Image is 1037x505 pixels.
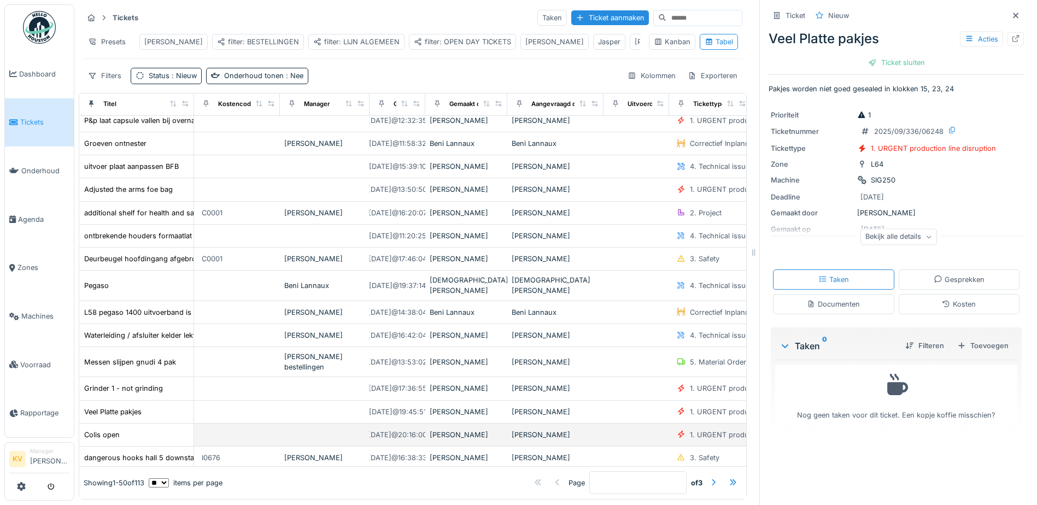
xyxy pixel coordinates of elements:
[690,184,815,195] div: 1. URGENT production line disruption
[284,208,365,218] div: [PERSON_NAME]
[934,274,985,285] div: Gesprekken
[5,98,74,147] a: Tickets
[84,208,229,218] div: additional shelf for health and safety boxes
[18,214,69,225] span: Agenda
[430,138,503,149] div: Beni Lannaux
[512,138,599,149] div: Beni Lannaux
[430,453,503,463] div: [PERSON_NAME]
[430,231,503,241] div: [PERSON_NAME]
[512,184,599,195] div: [PERSON_NAME]
[430,254,503,264] div: [PERSON_NAME]
[284,330,365,340] div: [PERSON_NAME]
[512,307,599,318] div: Beni Lannaux
[512,330,599,340] div: [PERSON_NAME]
[771,143,853,154] div: Tickettype
[705,37,733,47] div: Tabel
[571,10,649,25] div: Ticket aanmaken
[30,447,69,455] div: Manager
[531,99,586,109] div: Aangevraagd door
[569,478,585,488] div: Page
[218,99,255,109] div: Kostencode
[368,330,427,340] div: [DATE] @ 16:42:04
[690,430,815,440] div: 1. URGENT production line disruption
[690,407,815,417] div: 1. URGENT production line disruption
[512,357,599,367] div: [PERSON_NAME]
[683,68,742,84] div: Exporteren
[84,280,109,291] div: Pegaso
[828,10,849,21] div: Nieuw
[368,430,427,440] div: [DATE] @ 20:16:00
[304,99,330,109] div: Manager
[512,453,599,463] div: [PERSON_NAME]
[9,451,26,467] li: KV
[5,146,74,195] a: Onderhoud
[769,29,1024,49] div: Veel Platte pakjes
[690,383,815,394] div: 1. URGENT production line disruption
[224,71,303,81] div: Onderhoud tonen
[202,453,220,463] div: I0676
[368,383,427,394] div: [DATE] @ 17:36:55
[284,453,365,463] div: [PERSON_NAME]
[771,208,853,218] div: Gemaakt door
[901,338,948,353] div: Filteren
[84,478,144,488] div: Showing 1 - 50 of 113
[771,192,853,202] div: Deadline
[21,166,69,176] span: Onderhoud
[771,126,853,137] div: Ticketnummer
[202,254,222,264] div: C0001
[430,407,503,417] div: [PERSON_NAME]
[368,115,427,126] div: [DATE] @ 12:32:35
[149,71,197,81] div: Status
[598,37,620,47] div: Jasper
[430,430,503,440] div: [PERSON_NAME]
[430,115,503,126] div: [PERSON_NAME]
[84,231,214,241] div: ontbrekende houders formaatlat c-900
[84,330,195,340] div: Waterleiding / afsluiter kelder lekt
[822,339,827,353] sup: 0
[369,231,426,241] div: [DATE] @ 11:20:25
[430,330,503,340] div: [PERSON_NAME]
[628,99,659,109] div: Uitvoerder
[284,280,365,291] div: Beni Lannaux
[284,254,365,264] div: [PERSON_NAME]
[690,231,749,241] div: 4. Technical issue
[786,10,805,21] div: Ticket
[217,37,299,47] div: filter: BESTELLINGEN
[512,407,599,417] div: [PERSON_NAME]
[860,192,884,202] div: [DATE]
[368,184,427,195] div: [DATE] @ 13:50:50
[414,37,511,47] div: filter: OPEN DAY TICKETS
[942,299,976,309] div: Kosten
[5,389,74,438] a: Rapportage
[84,161,179,172] div: uitvoer plaat aanpassen BFB
[960,31,1003,47] div: Acties
[284,72,303,80] span: : Nee
[771,175,853,185] div: Machine
[9,447,69,473] a: KV Manager[PERSON_NAME]
[202,208,222,218] div: C0001
[84,383,163,394] div: Grinder 1 - not grinding
[512,115,599,126] div: [PERSON_NAME]
[690,115,815,126] div: 1. URGENT production line disruption
[144,37,203,47] div: [PERSON_NAME]
[693,99,725,109] div: Tickettype
[807,299,860,309] div: Documenten
[537,10,567,26] div: Taken
[23,11,56,44] img: Badge_color-CXgf-gQk.svg
[654,37,690,47] div: Kanban
[512,161,599,172] div: [PERSON_NAME]
[84,430,120,440] div: Colis open
[512,275,599,296] div: [DEMOGRAPHIC_DATA][PERSON_NAME]
[169,72,197,80] span: : Nieuw
[20,408,69,418] span: Rapportage
[690,453,719,463] div: 3. Safety
[690,280,749,291] div: 4. Technical issue
[860,229,937,245] div: Bekijk alle details
[284,138,365,149] div: [PERSON_NAME]
[83,68,126,84] div: Filters
[368,254,427,264] div: [DATE] @ 17:46:04
[20,117,69,127] span: Tickets
[5,292,74,340] a: Machines
[871,175,895,185] div: SIG250
[19,69,69,79] span: Dashboard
